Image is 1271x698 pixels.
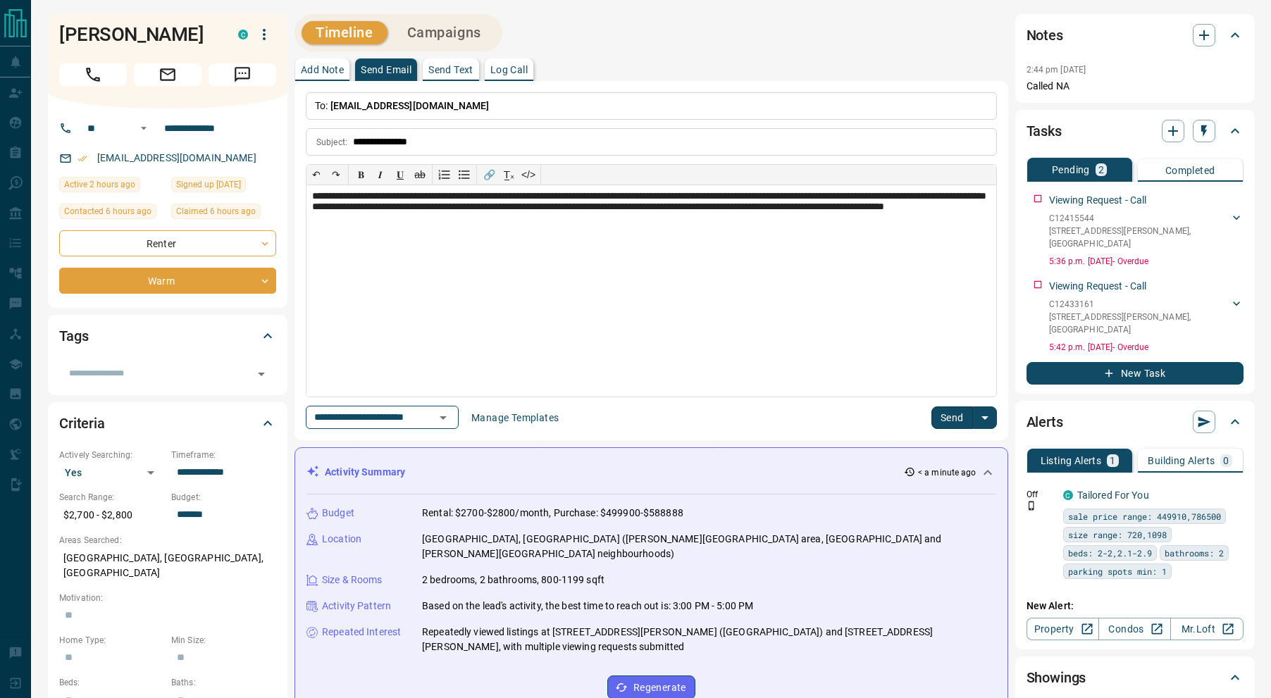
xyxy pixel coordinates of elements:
[59,491,164,504] p: Search Range:
[322,625,401,640] p: Repeated Interest
[499,165,519,185] button: T̲ₓ
[171,676,276,689] p: Baths:
[1049,193,1147,208] p: Viewing Request - Call
[1027,114,1244,148] div: Tasks
[1049,295,1244,339] div: C12433161[STREET_ADDRESS][PERSON_NAME],[GEOGRAPHIC_DATA]
[171,491,276,504] p: Budget:
[322,532,361,547] p: Location
[1098,165,1104,175] p: 2
[422,506,683,521] p: Rental: $2700-$2800/month, Purchase: $499900-$588888
[435,165,454,185] button: Numbered list
[1049,298,1229,311] p: C12433161
[1049,212,1229,225] p: C12415544
[1027,120,1062,142] h2: Tasks
[1052,165,1090,175] p: Pending
[433,408,453,428] button: Open
[59,177,164,197] div: Mon Oct 13 2025
[77,154,87,163] svg: Email Verified
[397,169,404,180] span: 𝐔
[59,534,276,547] p: Areas Searched:
[1170,618,1243,640] a: Mr.Loft
[171,634,276,647] p: Min Size:
[422,599,753,613] p: Based on the lead's activity, the best time to reach out is: 3:00 PM - 5:00 PM
[1027,24,1063,46] h2: Notes
[519,165,538,185] button: </>
[252,364,271,384] button: Open
[393,21,495,44] button: Campaigns
[1049,341,1244,354] p: 5:42 p.m. [DATE] - Overdue
[330,100,490,111] span: [EMAIL_ADDRESS][DOMAIN_NAME]
[490,65,528,75] p: Log Call
[1049,311,1229,336] p: [STREET_ADDRESS][PERSON_NAME] , [GEOGRAPHIC_DATA]
[1027,666,1086,689] h2: Showings
[1027,618,1099,640] a: Property
[918,466,976,479] p: < a minute ago
[302,21,387,44] button: Timeline
[59,449,164,461] p: Actively Searching:
[322,599,391,613] p: Activity Pattern
[59,23,217,46] h1: [PERSON_NAME]
[306,92,997,120] p: To:
[171,449,276,461] p: Timeframe:
[1027,411,1063,433] h2: Alerts
[1041,456,1102,466] p: Listing Alerts
[59,676,164,689] p: Beds:
[422,573,604,587] p: 2 bedrooms, 2 bathrooms, 800-1199 sqft
[64,177,135,192] span: Active 2 hours ago
[463,406,567,429] button: Manage Templates
[1027,405,1244,439] div: Alerts
[371,165,390,185] button: 𝑰
[176,204,256,218] span: Claimed 6 hours ago
[1068,564,1167,578] span: parking spots min: 1
[59,204,164,223] div: Mon Oct 13 2025
[1165,546,1224,560] span: bathrooms: 2
[428,65,473,75] p: Send Text
[1027,501,1036,511] svg: Push Notification Only
[59,592,276,604] p: Motivation:
[454,165,474,185] button: Bullet list
[59,634,164,647] p: Home Type:
[1027,488,1055,501] p: Off
[59,230,276,256] div: Renter
[1027,79,1244,94] p: Called NA
[316,136,347,149] p: Subject:
[1049,209,1244,253] div: C12415544[STREET_ADDRESS][PERSON_NAME],[GEOGRAPHIC_DATA]
[1027,65,1086,75] p: 2:44 pm [DATE]
[1110,456,1115,466] p: 1
[171,177,276,197] div: Mon Jun 02 2025
[97,152,256,163] a: [EMAIL_ADDRESS][DOMAIN_NAME]
[306,165,326,185] button: ↶
[361,65,411,75] p: Send Email
[322,573,383,587] p: Size & Rooms
[422,625,996,654] p: Repeatedly viewed listings at [STREET_ADDRESS][PERSON_NAME] ([GEOGRAPHIC_DATA]) and [STREET_ADDRE...
[325,465,405,480] p: Activity Summary
[59,412,105,435] h2: Criteria
[59,268,276,294] div: Warm
[176,177,241,192] span: Signed up [DATE]
[410,165,430,185] button: ab
[1027,661,1244,694] div: Showings
[1148,456,1215,466] p: Building Alerts
[1049,255,1244,268] p: 5:36 p.m. [DATE] - Overdue
[1068,528,1167,542] span: size range: 720,1098
[479,165,499,185] button: 🔗
[322,506,354,521] p: Budget
[390,165,410,185] button: 𝐔
[171,204,276,223] div: Mon Oct 13 2025
[59,63,127,86] span: Call
[1077,490,1149,501] a: Tailored For You
[59,325,88,347] h2: Tags
[59,319,276,353] div: Tags
[135,120,152,137] button: Open
[1027,362,1244,385] button: New Task
[1068,546,1152,560] span: beds: 2-2,2.1-2.9
[1068,509,1221,523] span: sale price range: 449910,786500
[1165,166,1215,175] p: Completed
[422,532,996,561] p: [GEOGRAPHIC_DATA], [GEOGRAPHIC_DATA] ([PERSON_NAME][GEOGRAPHIC_DATA] area, [GEOGRAPHIC_DATA] and ...
[931,406,973,429] button: Send
[209,63,276,86] span: Message
[326,165,346,185] button: ↷
[59,461,164,484] div: Yes
[64,204,151,218] span: Contacted 6 hours ago
[306,459,996,485] div: Activity Summary< a minute ago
